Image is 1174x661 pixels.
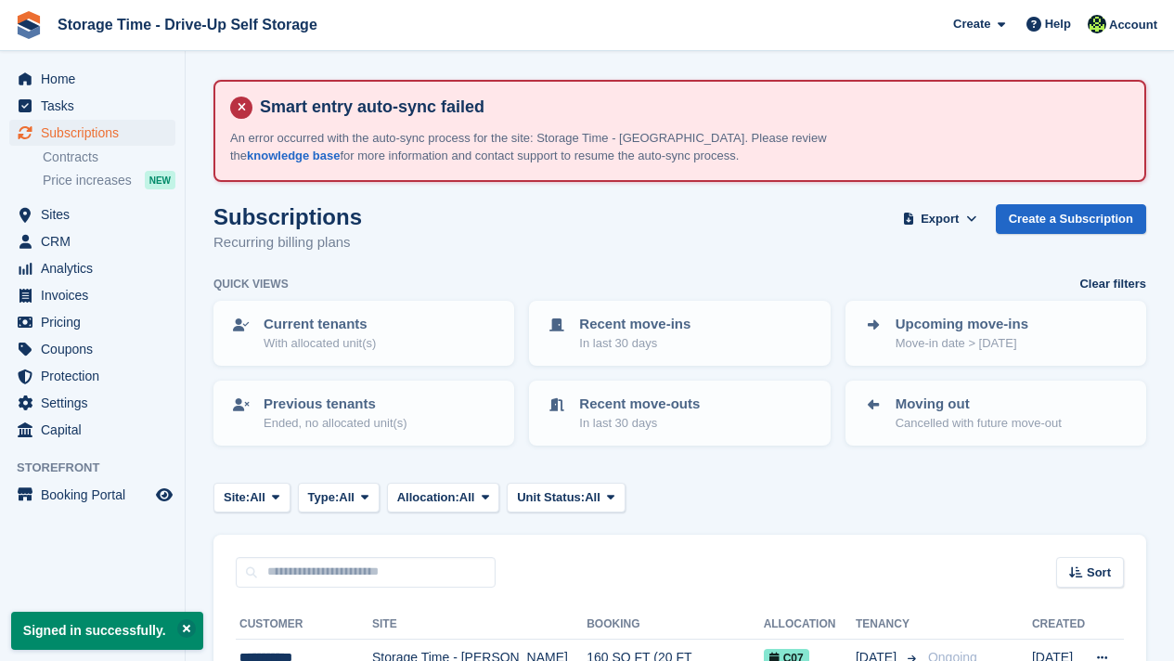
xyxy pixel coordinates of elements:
[264,414,407,433] p: Ended, no allocated unit(s)
[856,610,921,640] th: Tenancy
[899,204,981,235] button: Export
[41,228,152,254] span: CRM
[247,149,340,162] a: knowledge base
[308,488,340,507] span: Type:
[9,120,175,146] a: menu
[43,170,175,190] a: Price increases NEW
[896,414,1062,433] p: Cancelled with future move-out
[397,488,459,507] span: Allocation:
[41,201,152,227] span: Sites
[41,309,152,335] span: Pricing
[579,414,700,433] p: In last 30 days
[764,610,856,640] th: Allocation
[531,382,828,444] a: Recent move-outs In last 30 days
[264,314,376,335] p: Current tenants
[9,482,175,508] a: menu
[1109,16,1157,34] span: Account
[1045,15,1071,33] span: Help
[896,334,1028,353] p: Move-in date > [DATE]
[507,483,625,513] button: Unit Status: All
[9,66,175,92] a: menu
[585,488,600,507] span: All
[9,363,175,389] a: menu
[230,129,880,165] p: An error occurred with the auto-sync process for the site: Storage Time - [GEOGRAPHIC_DATA]. Plea...
[213,232,362,253] p: Recurring billing plans
[9,93,175,119] a: menu
[9,336,175,362] a: menu
[213,276,289,292] h6: Quick views
[953,15,990,33] span: Create
[213,483,290,513] button: Site: All
[9,417,175,443] a: menu
[921,210,959,228] span: Export
[298,483,380,513] button: Type: All
[215,303,512,364] a: Current tenants With allocated unit(s)
[41,363,152,389] span: Protection
[579,314,690,335] p: Recent move-ins
[9,201,175,227] a: menu
[236,610,372,640] th: Customer
[1088,15,1106,33] img: Laaibah Sarwar
[996,204,1146,235] a: Create a Subscription
[250,488,265,507] span: All
[145,171,175,189] div: NEW
[41,66,152,92] span: Home
[215,382,512,444] a: Previous tenants Ended, no allocated unit(s)
[387,483,500,513] button: Allocation: All
[43,149,175,166] a: Contracts
[1087,564,1111,582] span: Sort
[264,394,407,415] p: Previous tenants
[41,336,152,362] span: Coupons
[1079,275,1146,293] a: Clear filters
[264,334,376,353] p: With allocated unit(s)
[50,9,325,40] a: Storage Time - Drive-Up Self Storage
[459,488,475,507] span: All
[587,610,763,640] th: Booking
[41,390,152,416] span: Settings
[517,488,585,507] span: Unit Status:
[579,394,700,415] p: Recent move-outs
[9,255,175,281] a: menu
[213,204,362,229] h1: Subscriptions
[9,390,175,416] a: menu
[372,610,587,640] th: Site
[153,484,175,506] a: Preview store
[579,334,690,353] p: In last 30 days
[896,394,1062,415] p: Moving out
[252,97,1129,118] h4: Smart entry auto-sync failed
[15,11,43,39] img: stora-icon-8386f47178a22dfd0bd8f6a31ec36ba5ce8667c1dd55bd0f319d3a0aa187defe.svg
[9,228,175,254] a: menu
[9,282,175,308] a: menu
[847,382,1144,444] a: Moving out Cancelled with future move-out
[9,309,175,335] a: menu
[847,303,1144,364] a: Upcoming move-ins Move-in date > [DATE]
[339,488,355,507] span: All
[41,417,152,443] span: Capital
[531,303,828,364] a: Recent move-ins In last 30 days
[41,282,152,308] span: Invoices
[224,488,250,507] span: Site:
[41,482,152,508] span: Booking Portal
[11,612,203,650] p: Signed in successfully.
[896,314,1028,335] p: Upcoming move-ins
[41,255,152,281] span: Analytics
[41,120,152,146] span: Subscriptions
[41,93,152,119] span: Tasks
[17,459,185,477] span: Storefront
[1032,610,1085,640] th: Created
[43,172,132,189] span: Price increases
